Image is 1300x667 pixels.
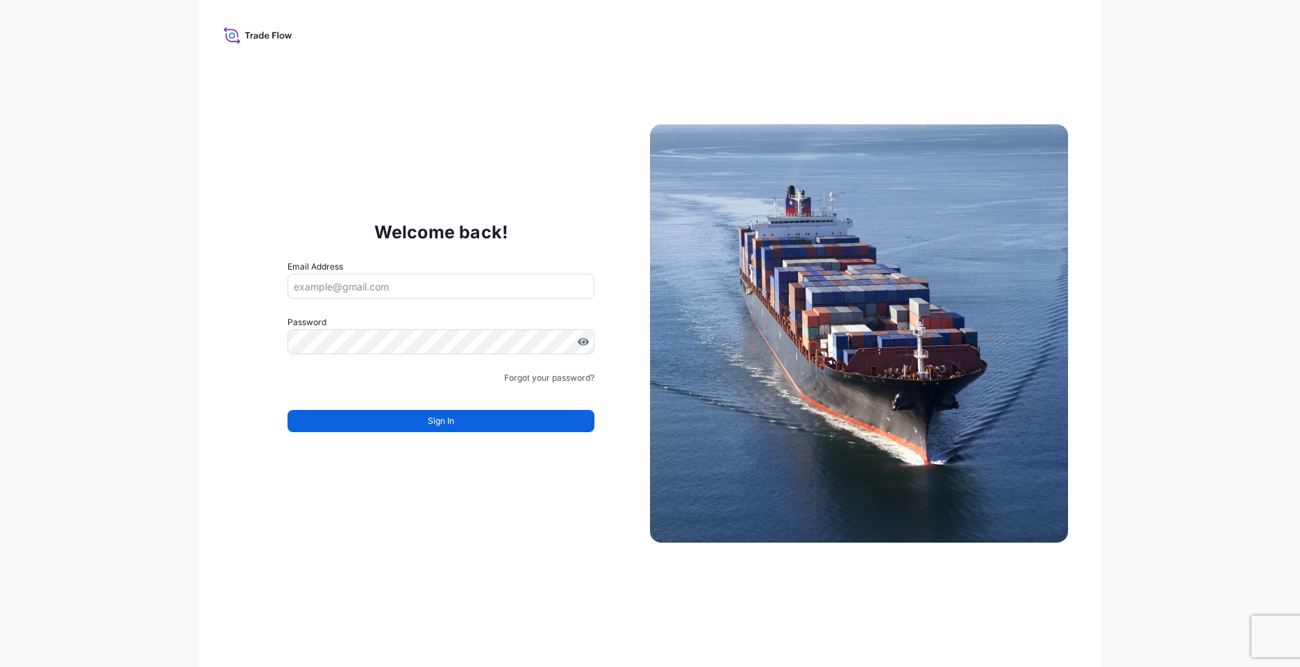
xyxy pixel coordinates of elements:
label: Password [287,315,594,329]
button: Show password [578,336,589,347]
p: Welcome back! [374,221,508,243]
input: example@gmail.com [287,274,594,299]
a: Forgot your password? [504,371,594,385]
span: Sign In [428,414,454,428]
img: Ship illustration [650,124,1068,543]
label: Email Address [287,260,343,274]
button: Sign In [287,410,594,432]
